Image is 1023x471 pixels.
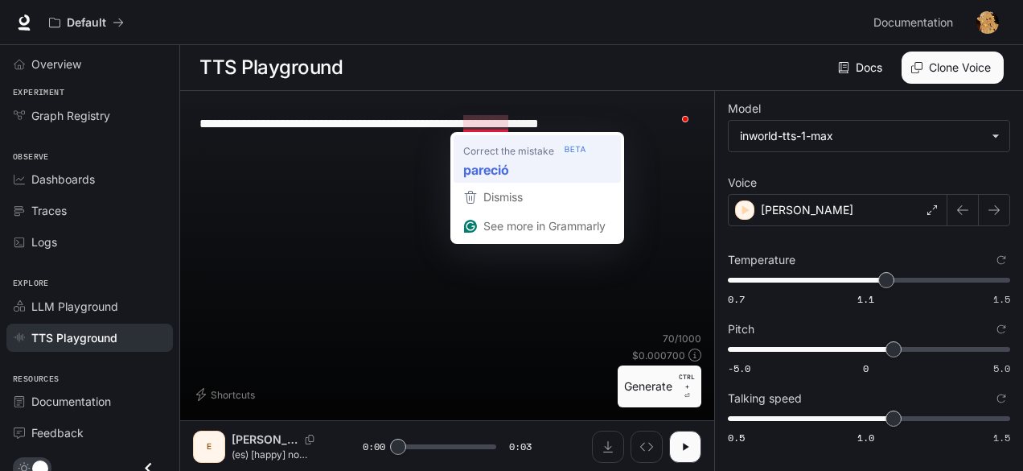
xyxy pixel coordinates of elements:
span: Dashboards [31,171,95,188]
textarea: To enrich screen reader interactions, please activate Accessibility in Grammarly extension settings [199,114,695,133]
span: Traces [31,202,67,219]
button: Download audio [592,431,624,463]
button: Copy Voice ID [298,435,321,444]
div: inworld-tts-1-max [729,121,1009,151]
p: (es) [happy] no duden en comentar que les parecio este admin abuse!!! [232,448,324,461]
p: Temperature [728,254,795,266]
div: inworld-tts-1-max [740,128,984,144]
p: [PERSON_NAME] [232,432,298,448]
a: LLM Playground [6,292,173,320]
span: Logs [31,233,57,250]
a: Traces [6,196,173,225]
a: TTS Playground [6,324,173,352]
h1: TTS Playground [199,52,343,84]
p: Voice [728,177,757,188]
span: Feedback [31,424,84,441]
span: LLM Playground [31,298,118,315]
span: TTS Playground [31,329,117,346]
button: All workspaces [42,6,131,39]
p: [PERSON_NAME] [761,202,853,218]
span: 0:00 [363,439,385,455]
span: Graph Registry [31,107,110,124]
span: Documentation [873,13,953,33]
a: Dashboards [6,165,173,193]
span: 1.1 [857,292,874,306]
span: 0.5 [728,431,745,444]
a: Graph Registry [6,101,173,130]
p: Talking speed [728,393,802,404]
button: User avatar [972,6,1004,39]
span: 1.5 [993,431,1010,444]
button: Inspect [631,431,663,463]
button: Reset to default [992,390,1010,407]
button: Shortcuts [193,382,261,407]
span: 1.0 [857,431,874,444]
a: Docs [835,52,889,84]
div: E [196,434,222,460]
a: Overview [6,50,173,78]
button: GenerateCTRL +⏎ [618,366,701,407]
span: 0 [863,362,869,375]
span: 5.0 [993,362,1010,375]
p: ⏎ [679,372,695,401]
a: Logs [6,228,173,256]
img: User avatar [976,11,999,34]
p: Default [67,16,106,30]
span: Overview [31,56,81,72]
button: Reset to default [992,320,1010,338]
a: Documentation [6,387,173,415]
a: Documentation [867,6,965,39]
span: 0.7 [728,292,745,306]
button: Reset to default [992,251,1010,269]
p: Pitch [728,324,754,335]
p: CTRL + [679,372,695,391]
button: Clone Voice [902,52,1004,84]
span: 1.5 [993,292,1010,306]
a: Feedback [6,419,173,447]
span: Documentation [31,393,111,410]
span: -5.0 [728,362,750,375]
span: 0:03 [509,439,532,455]
p: Model [728,103,761,114]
